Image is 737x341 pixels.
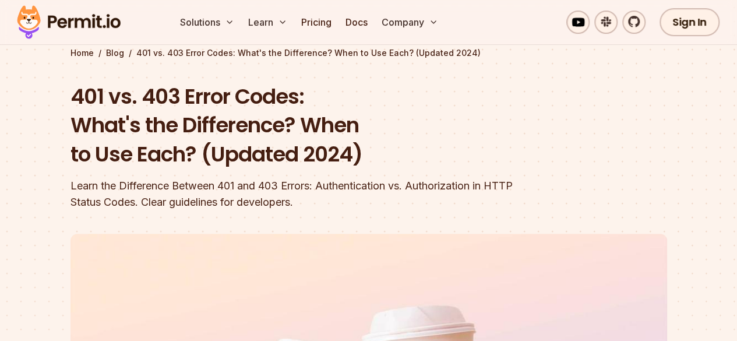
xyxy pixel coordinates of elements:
[660,8,720,36] a: Sign In
[297,10,336,34] a: Pricing
[377,10,443,34] button: Company
[175,10,239,34] button: Solutions
[70,178,518,210] div: Learn the Difference Between 401 and 403 Errors: Authentication vs. Authorization in HTTP Status ...
[70,47,667,59] div: / /
[12,2,126,42] img: Permit logo
[341,10,372,34] a: Docs
[106,47,124,59] a: Blog
[70,47,94,59] a: Home
[244,10,292,34] button: Learn
[70,82,518,169] h1: 401 vs. 403 Error Codes: What's the Difference? When to Use Each? (Updated 2024)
